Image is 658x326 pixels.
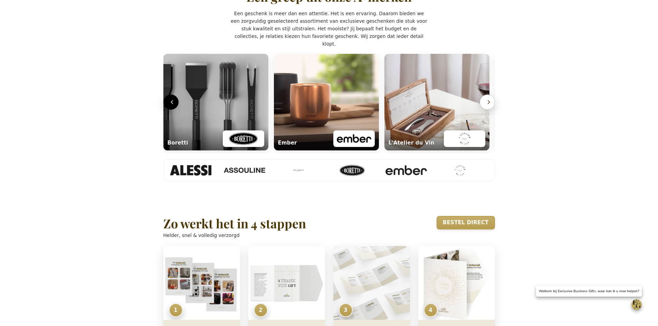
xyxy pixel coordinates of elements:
img: L'Atelier du Vin [439,165,480,176]
img: Personaliseer jouw cadeaubon [248,246,325,323]
img: Boretti [331,165,373,176]
img: Ember lifestyle [274,54,379,150]
div: Boretti [168,139,188,147]
img: Ember logo [337,132,371,145]
img: MM Antverpia [493,165,534,176]
img: Atelier Rebul [277,165,319,176]
span: 4 [424,303,438,317]
img: Kies jouw geschenkcollectie [163,246,240,323]
div: Ember [278,139,297,147]
div: L'Atelier du Vin [389,139,435,147]
span: 3 [339,303,353,317]
button: Volgende [480,95,495,110]
p: Helder, snel & volledig verzorgd [163,231,306,239]
img: L'Atelier du Vin lifestyle [384,54,489,150]
button: Vorige [163,95,179,110]
h2: Zo werkt het in 4 stappen [163,217,306,230]
img: Alessi [170,165,211,176]
img: Ember [385,165,427,176]
span: 1 [169,303,183,317]
img: Verras & toon jouw waardering [418,246,495,323]
img: Kies jouw verzendoptie [333,246,410,323]
p: Een geschenk is meer dan een attentie. Het is een ervaring. Daarom bieden we een zorgvuldig gesel... [231,10,427,48]
a: Bestel direct [437,216,495,229]
img: Assouline [223,168,265,173]
span: 2 [254,303,268,317]
img: L'Atelier du Vin logo [447,132,482,145]
img: Boretti logo [226,132,261,145]
div: Merken [163,159,495,181]
img: Boretti lifestyle [163,54,268,150]
section: Lifestyle carrousel [163,51,495,153]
